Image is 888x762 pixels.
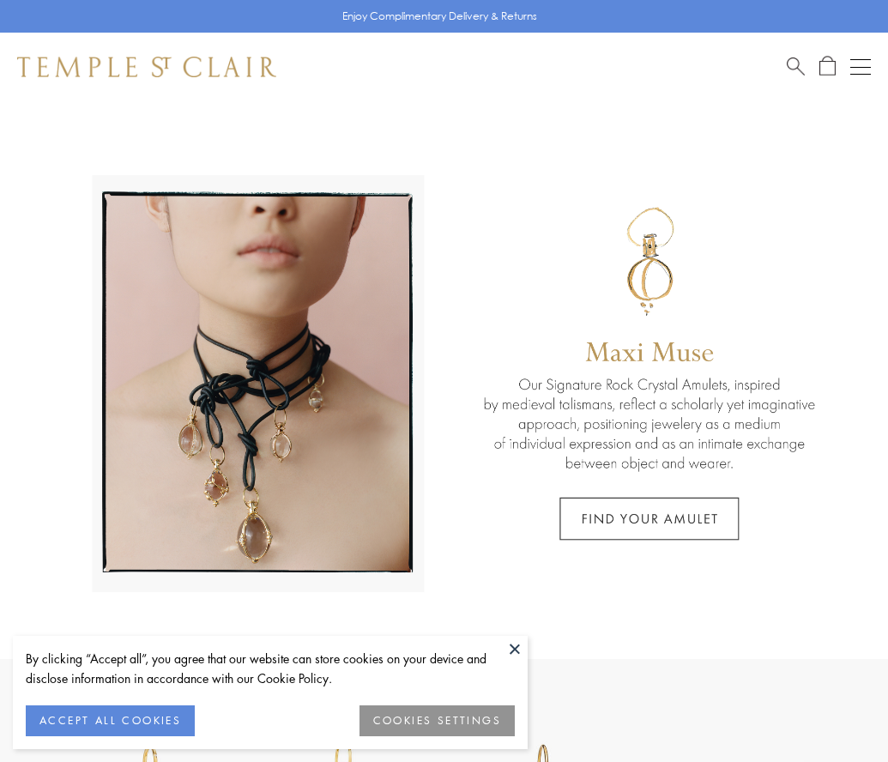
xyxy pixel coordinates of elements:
a: Open Shopping Bag [819,56,836,77]
img: Temple St. Clair [17,57,276,77]
a: Search [787,56,805,77]
p: Enjoy Complimentary Delivery & Returns [342,8,537,25]
div: By clicking “Accept all”, you agree that our website can store cookies on your device and disclos... [26,649,515,688]
button: COOKIES SETTINGS [359,705,515,736]
button: ACCEPT ALL COOKIES [26,705,195,736]
button: Open navigation [850,57,871,77]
